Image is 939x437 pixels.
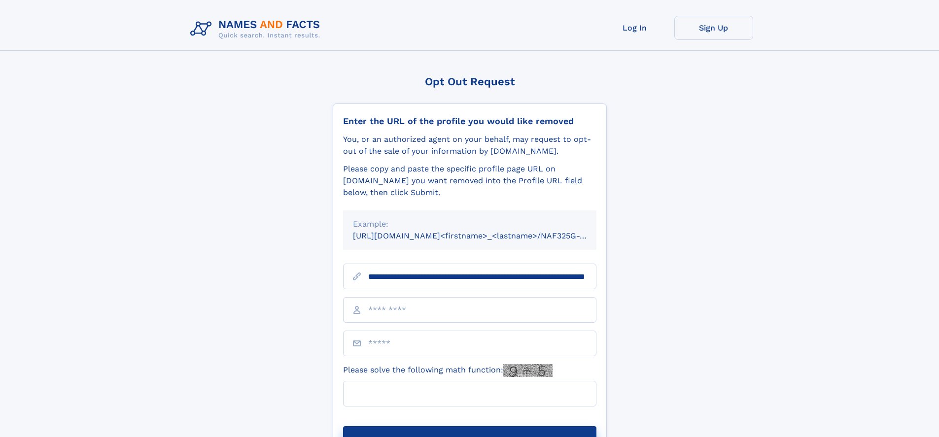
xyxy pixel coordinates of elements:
[186,16,328,42] img: Logo Names and Facts
[333,75,607,88] div: Opt Out Request
[353,231,615,240] small: [URL][DOMAIN_NAME]<firstname>_<lastname>/NAF325G-xxxxxxxx
[343,364,553,377] label: Please solve the following math function:
[595,16,674,40] a: Log In
[343,116,596,127] div: Enter the URL of the profile you would like removed
[674,16,753,40] a: Sign Up
[343,163,596,199] div: Please copy and paste the specific profile page URL on [DOMAIN_NAME] you want removed into the Pr...
[353,218,587,230] div: Example:
[343,134,596,157] div: You, or an authorized agent on your behalf, may request to opt-out of the sale of your informatio...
